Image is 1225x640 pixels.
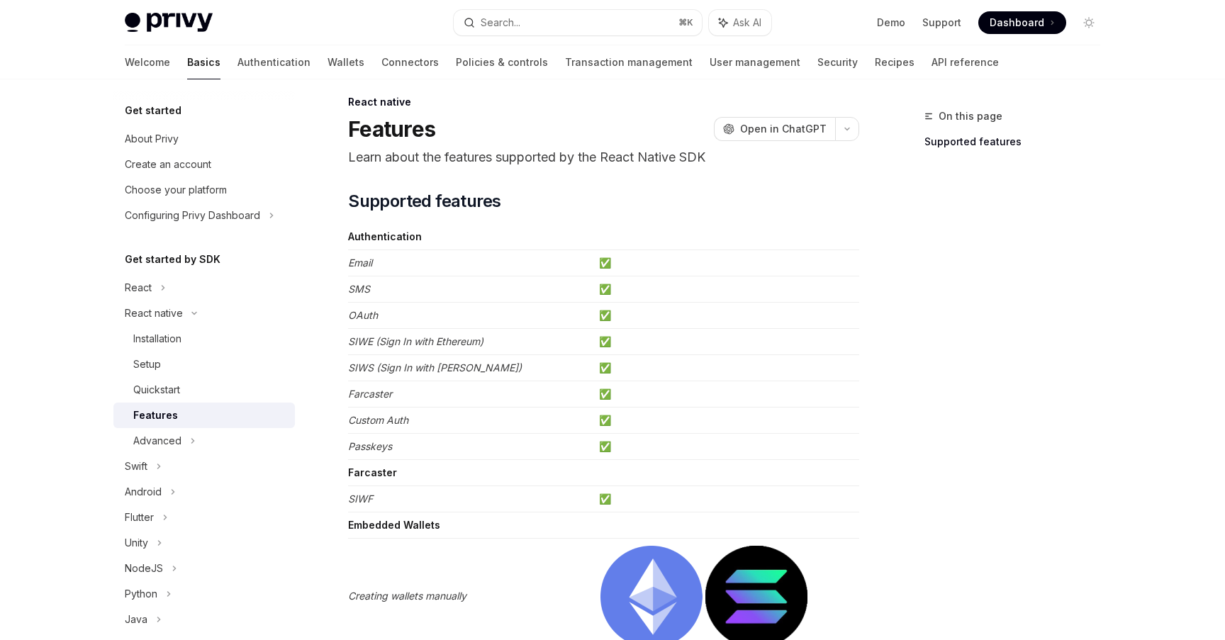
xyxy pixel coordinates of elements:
[593,408,859,434] td: ✅
[924,130,1112,153] a: Supported features
[125,102,181,119] h5: Get started
[125,45,170,79] a: Welcome
[348,230,422,242] strong: Authentication
[133,407,178,424] div: Features
[456,45,548,79] a: Policies & controls
[593,434,859,460] td: ✅
[348,414,408,426] em: Custom Auth
[348,519,440,531] strong: Embedded Wallets
[593,355,859,381] td: ✅
[922,16,961,30] a: Support
[593,329,859,355] td: ✅
[348,309,378,321] em: OAuth
[125,130,179,147] div: About Privy
[348,440,392,452] em: Passkeys
[133,432,181,449] div: Advanced
[348,283,370,295] em: SMS
[113,152,295,177] a: Create an account
[1078,11,1100,34] button: Toggle dark mode
[187,45,220,79] a: Basics
[113,126,295,152] a: About Privy
[348,116,435,142] h1: Features
[125,156,211,173] div: Create an account
[113,403,295,428] a: Features
[125,534,148,551] div: Unity
[381,45,439,79] a: Connectors
[593,381,859,408] td: ✅
[348,466,397,478] strong: Farcaster
[125,207,260,224] div: Configuring Privy Dashboard
[113,177,295,203] a: Choose your platform
[113,377,295,403] a: Quickstart
[125,509,154,526] div: Flutter
[740,122,827,136] span: Open in ChatGPT
[348,493,373,505] em: SIWF
[714,117,835,141] button: Open in ChatGPT
[125,611,147,628] div: Java
[990,16,1044,30] span: Dashboard
[733,16,761,30] span: Ask AI
[348,190,500,213] span: Supported features
[328,45,364,79] a: Wallets
[939,108,1002,125] span: On this page
[709,10,771,35] button: Ask AI
[348,335,483,347] em: SIWE (Sign In with Ethereum)
[348,388,392,400] em: Farcaster
[481,14,520,31] div: Search...
[932,45,999,79] a: API reference
[593,303,859,329] td: ✅
[454,10,702,35] button: Search...⌘K
[593,276,859,303] td: ✅
[565,45,693,79] a: Transaction management
[125,305,183,322] div: React native
[593,486,859,512] td: ✅
[877,16,905,30] a: Demo
[593,250,859,276] td: ✅
[125,181,227,198] div: Choose your platform
[125,483,162,500] div: Android
[125,585,157,602] div: Python
[237,45,311,79] a: Authentication
[125,458,147,475] div: Swift
[678,17,693,28] span: ⌘ K
[348,590,466,602] em: Creating wallets manually
[125,560,163,577] div: NodeJS
[875,45,914,79] a: Recipes
[133,356,161,373] div: Setup
[133,330,181,347] div: Installation
[113,326,295,352] a: Installation
[113,352,295,377] a: Setup
[125,13,213,33] img: light logo
[978,11,1066,34] a: Dashboard
[348,147,859,167] p: Learn about the features supported by the React Native SDK
[133,381,180,398] div: Quickstart
[125,279,152,296] div: React
[348,257,372,269] em: Email
[710,45,800,79] a: User management
[348,361,522,374] em: SIWS (Sign In with [PERSON_NAME])
[817,45,858,79] a: Security
[348,95,859,109] div: React native
[125,251,220,268] h5: Get started by SDK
